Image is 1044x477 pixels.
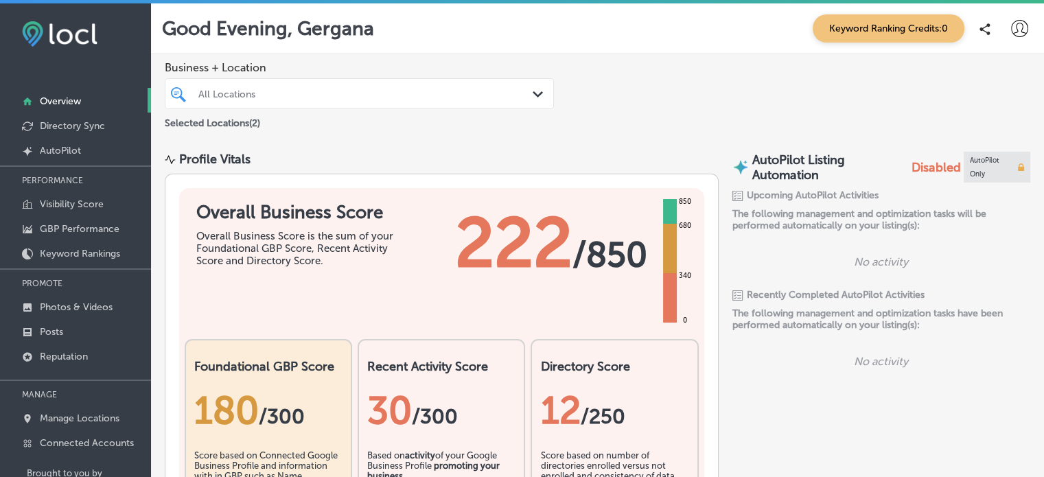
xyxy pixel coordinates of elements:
[194,359,343,374] h2: Foundational GBP Score
[196,202,402,223] h1: Overall Business Score
[540,359,688,374] h2: Directory Score
[40,437,134,449] p: Connected Accounts
[165,112,260,129] p: Selected Locations ( 2 )
[40,326,63,338] p: Posts
[40,145,81,156] p: AutoPilot
[40,223,119,235] p: GBP Performance
[367,388,515,433] div: 30
[40,412,119,424] p: Manage Locations
[572,234,647,275] span: / 850
[40,351,88,362] p: Reputation
[676,196,694,207] div: 850
[367,359,515,374] h2: Recent Activity Score
[22,21,97,47] img: fda3e92497d09a02dc62c9cd864e3231.png
[40,95,81,107] p: Overview
[196,230,402,267] div: Overall Business Score is the sum of your Foundational GBP Score, Recent Activity Score and Direc...
[540,388,688,433] div: 12
[40,198,104,210] p: Visibility Score
[911,160,960,175] span: Disabled
[179,152,251,167] div: Profile Vitals
[198,88,534,100] div: All Locations
[676,270,694,281] div: 340
[676,220,694,231] div: 680
[405,450,435,461] b: activity
[412,404,458,429] span: /300
[752,152,908,183] p: AutoPilot Listing Automation
[455,202,572,284] span: 222
[813,14,964,43] span: Keyword Ranking Credits: 0
[580,404,625,429] span: /250
[732,159,749,176] img: autopilot-icon
[40,301,113,313] p: Photos & Videos
[259,404,305,429] span: / 300
[40,248,120,259] p: Keyword Rankings
[165,61,554,74] span: Business + Location
[194,388,343,433] div: 180
[162,17,374,40] p: Good Evening, Gergana
[40,120,105,132] p: Directory Sync
[680,315,690,326] div: 0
